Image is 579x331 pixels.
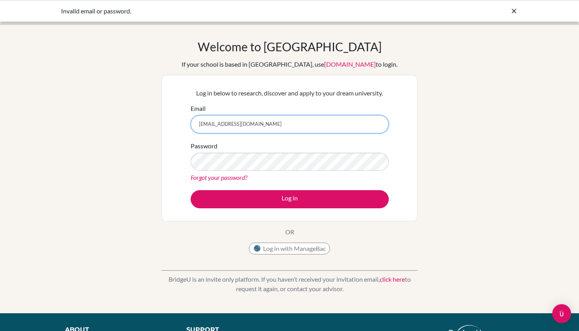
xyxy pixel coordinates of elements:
[198,39,382,54] h1: Welcome to [GEOGRAPHIC_DATA]
[324,60,376,68] a: [DOMAIN_NAME]
[249,243,330,254] button: Log in with ManageBac
[285,227,294,237] p: OR
[182,60,397,69] div: If your school is based in [GEOGRAPHIC_DATA], use to login.
[191,190,389,208] button: Log in
[191,174,247,181] a: Forgot your password?
[191,141,217,151] label: Password
[161,275,418,294] p: BridgeU is an invite only platform. If you haven’t received your invitation email, to request it ...
[61,6,400,16] div: Invalid email or password.
[552,304,571,323] div: Open Intercom Messenger
[380,275,405,283] a: click here
[191,104,206,113] label: Email
[191,88,389,98] p: Log in below to research, discover and apply to your dream university.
